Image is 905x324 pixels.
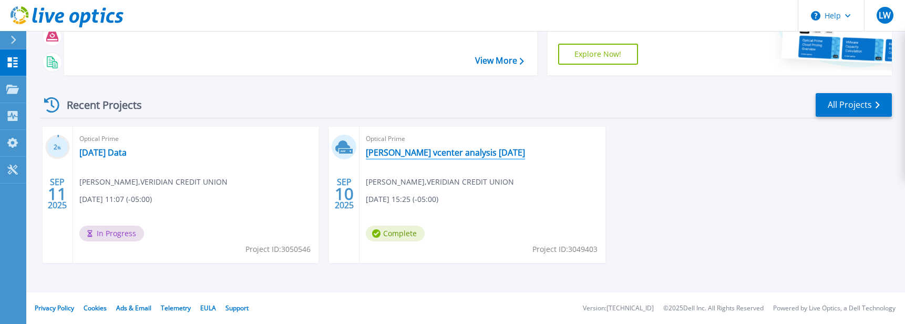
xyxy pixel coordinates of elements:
span: Optical Prime [366,133,599,145]
span: [PERSON_NAME] , VERIDIAN CREDIT UNION [366,176,514,188]
h3: 2 [45,141,70,154]
a: [DATE] Data [79,147,127,158]
div: SEP 2025 [334,175,354,213]
a: Privacy Policy [35,303,74,312]
span: Complete [366,226,425,241]
li: © 2025 Dell Inc. All Rights Reserved [663,305,764,312]
a: EULA [200,303,216,312]
a: View More [475,56,524,66]
span: In Progress [79,226,144,241]
li: Version: [TECHNICAL_ID] [583,305,654,312]
a: All Projects [816,93,892,117]
span: Project ID: 3050546 [245,244,311,255]
div: Recent Projects [40,92,156,118]
div: SEP 2025 [47,175,67,213]
span: [PERSON_NAME] , VERIDIAN CREDIT UNION [79,176,228,188]
span: [DATE] 11:07 (-05:00) [79,194,152,205]
span: [DATE] 15:25 (-05:00) [366,194,438,205]
span: 10 [335,189,354,198]
span: 11 [48,189,67,198]
a: Explore Now! [558,44,638,65]
li: Powered by Live Optics, a Dell Technology [773,305,896,312]
span: % [57,145,61,150]
a: [PERSON_NAME] vcenter analysis [DATE] [366,147,525,158]
a: Support [225,303,249,312]
span: Project ID: 3049403 [532,244,598,255]
a: Telemetry [161,303,191,312]
a: Ads & Email [116,303,151,312]
span: Optical Prime [79,133,312,145]
span: LW [879,11,891,19]
a: Cookies [84,303,107,312]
